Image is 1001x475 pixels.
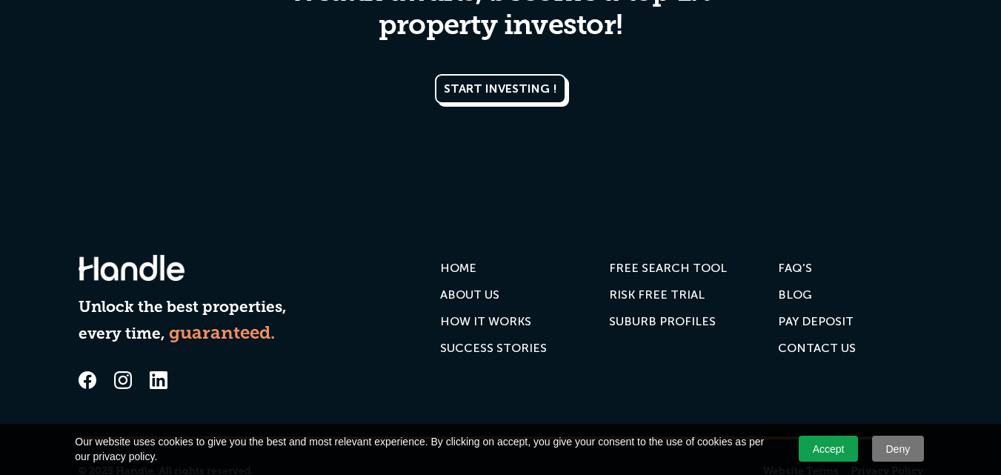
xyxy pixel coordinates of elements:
[440,288,499,302] div: ABOUT US
[440,282,499,308] a: ABOUT US
[440,314,531,329] div: HOW IT WORKS
[609,314,716,329] div: SUBURB PROFILES
[440,335,547,362] a: SUCCESS STORIES
[778,255,812,282] a: FAQ'S
[778,261,812,276] div: FAQ'S
[778,308,854,335] a: PAY DEPOSIT
[778,314,854,329] div: PAY DEPOSIT
[609,308,716,335] a: SUBURB PROFILES
[75,434,779,464] span: Our website uses cookies to give you the best and most relevant experience. By clicking on accept...
[609,288,705,302] div: RISK FREE TRIAL
[435,74,566,104] a: START INVESTING !
[778,341,856,356] div: Contact us
[609,261,727,276] div: FREE SEARCH TOOL
[440,255,476,282] a: HOME
[79,300,287,342] strong: Unlock the best properties, every time,
[778,288,812,302] div: Blog
[440,308,531,335] a: HOW IT WORKS
[609,282,705,308] a: RISK FREE TRIAL
[169,325,275,343] strong: guaranteed.
[778,282,812,308] a: Blog
[778,335,856,362] a: Contact us
[872,436,924,462] a: Deny
[440,261,476,276] div: HOME
[440,341,547,356] div: SUCCESS STORIES
[799,436,858,462] a: Accept
[609,255,727,282] a: FREE SEARCH TOOL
